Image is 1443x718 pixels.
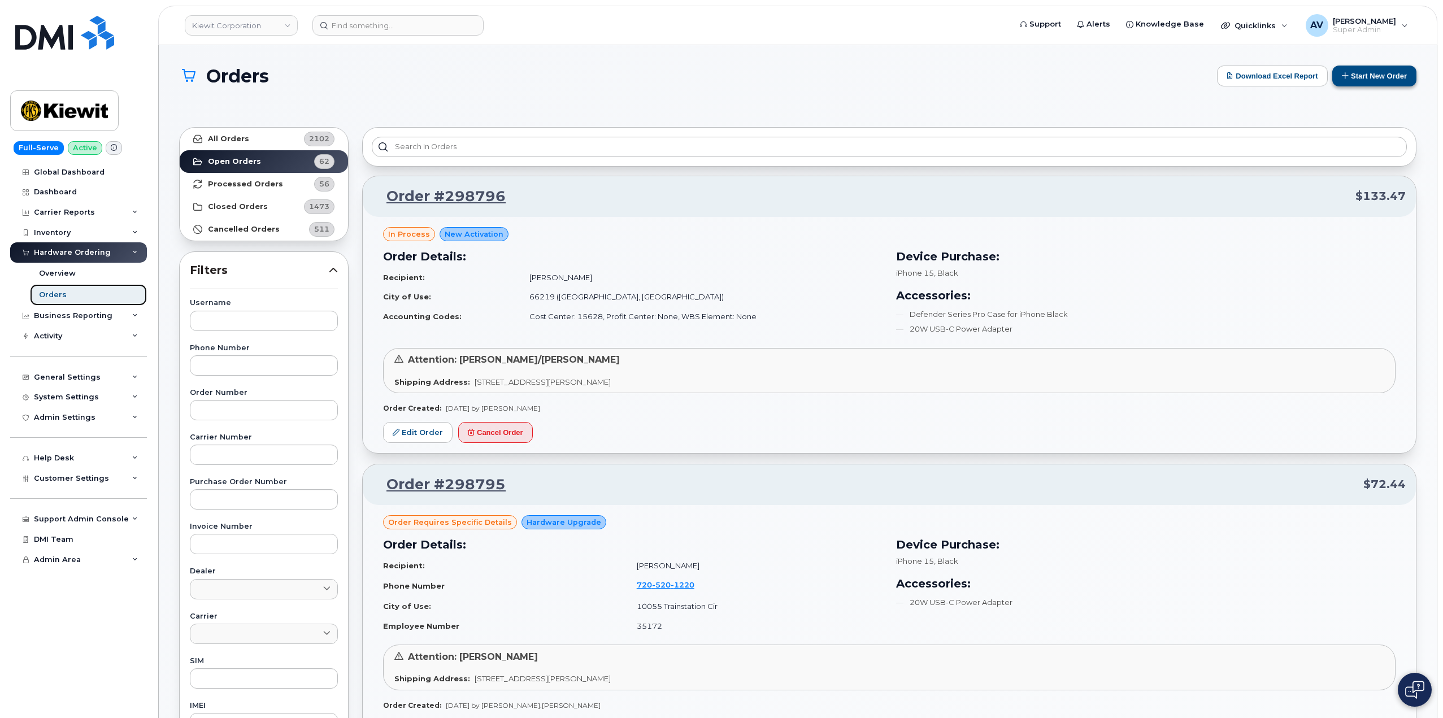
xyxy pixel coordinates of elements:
a: Order #298795 [373,475,506,495]
td: [PERSON_NAME] [519,268,883,288]
span: 720 [637,580,694,589]
span: Attention: [PERSON_NAME] [408,651,538,662]
a: Open Orders62 [180,150,348,173]
span: Order requires Specific details [388,517,512,528]
h3: Accessories: [896,575,1396,592]
label: IMEI [190,702,338,710]
label: Username [190,299,338,307]
span: iPhone 15 [896,556,934,565]
h3: Accessories: [896,287,1396,304]
label: Invoice Number [190,523,338,530]
a: Order #298796 [373,186,506,207]
span: 520 [652,580,671,589]
label: Dealer [190,568,338,575]
span: 511 [314,224,329,234]
strong: Closed Orders [208,202,268,211]
span: New Activation [445,229,503,240]
span: $133.47 [1355,188,1406,204]
a: Processed Orders56 [180,173,348,195]
button: Cancel Order [458,422,533,443]
span: Filters [190,262,329,279]
span: , Black [934,556,958,565]
h3: Order Details: [383,248,883,265]
strong: Order Created: [383,404,441,412]
img: Open chat [1405,681,1424,699]
td: Cost Center: 15628, Profit Center: None, WBS Element: None [519,307,883,327]
strong: Processed Orders [208,180,283,189]
h3: Device Purchase: [896,536,1396,553]
span: in process [388,229,430,240]
label: SIM [190,658,338,665]
label: Phone Number [190,345,338,352]
input: Search in orders [372,137,1407,157]
a: All Orders2102 [180,128,348,150]
span: 56 [319,179,329,189]
strong: Phone Number [383,581,445,590]
a: Edit Order [383,422,453,443]
span: $72.44 [1363,476,1406,493]
strong: Open Orders [208,157,261,166]
span: iPhone 15 [896,268,934,277]
label: Carrier Number [190,434,338,441]
span: 1220 [671,580,694,589]
a: Closed Orders1473 [180,195,348,218]
td: 66219 ([GEOGRAPHIC_DATA], [GEOGRAPHIC_DATA]) [519,287,883,307]
strong: All Orders [208,134,249,143]
span: , Black [934,268,958,277]
td: 10055 Trainstation Cir [627,597,883,616]
button: Start New Order [1332,66,1416,86]
a: 7205201220 [637,580,708,589]
span: Orders [206,66,269,86]
strong: Cancelled Orders [208,225,280,234]
a: Cancelled Orders511 [180,218,348,241]
span: Hardware Upgrade [527,517,601,528]
td: [PERSON_NAME] [627,556,883,576]
label: Order Number [190,389,338,397]
li: 20W USB-C Power Adapter [896,324,1396,334]
li: Defender Series Pro Case for iPhone Black [896,309,1396,320]
strong: Accounting Codes: [383,312,462,321]
strong: City of Use: [383,292,431,301]
strong: Shipping Address: [394,377,470,386]
li: 20W USB-C Power Adapter [896,597,1396,608]
strong: Recipient: [383,561,425,570]
span: 62 [319,156,329,167]
span: [DATE] by [PERSON_NAME].[PERSON_NAME] [446,701,601,710]
label: Purchase Order Number [190,478,338,486]
td: 35172 [627,616,883,636]
strong: City of Use: [383,602,431,611]
button: Download Excel Report [1217,66,1328,86]
span: 2102 [309,133,329,144]
strong: Order Created: [383,701,441,710]
strong: Employee Number [383,621,459,630]
strong: Recipient: [383,273,425,282]
span: Attention: [PERSON_NAME]/[PERSON_NAME] [408,354,620,365]
span: [STREET_ADDRESS][PERSON_NAME] [475,674,611,683]
span: [DATE] by [PERSON_NAME] [446,404,540,412]
strong: Shipping Address: [394,674,470,683]
h3: Device Purchase: [896,248,1396,265]
span: [STREET_ADDRESS][PERSON_NAME] [475,377,611,386]
h3: Order Details: [383,536,883,553]
label: Carrier [190,613,338,620]
span: 1473 [309,201,329,212]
